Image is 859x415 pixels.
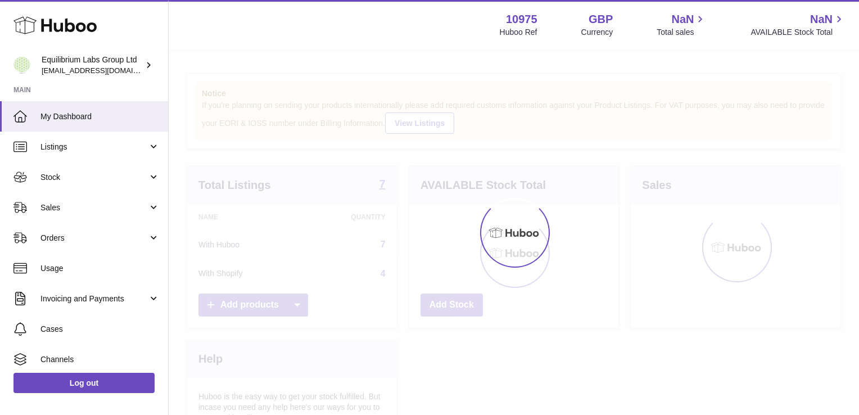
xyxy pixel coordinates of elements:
span: Total sales [657,27,707,38]
strong: GBP [589,12,613,27]
span: NaN [671,12,694,27]
a: NaN Total sales [657,12,707,38]
span: Stock [40,172,148,183]
span: Usage [40,263,160,274]
span: [EMAIL_ADDRESS][DOMAIN_NAME] [42,66,165,75]
span: Orders [40,233,148,243]
strong: 10975 [506,12,537,27]
span: Invoicing and Payments [40,294,148,304]
img: internalAdmin-10975@internal.huboo.com [13,57,30,74]
a: NaN AVAILABLE Stock Total [751,12,846,38]
a: Log out [13,373,155,393]
span: Listings [40,142,148,152]
span: AVAILABLE Stock Total [751,27,846,38]
div: Equilibrium Labs Group Ltd [42,55,143,76]
span: Cases [40,324,160,335]
div: Currency [581,27,613,38]
span: My Dashboard [40,111,160,122]
span: Sales [40,202,148,213]
span: Channels [40,354,160,365]
div: Huboo Ref [500,27,537,38]
span: NaN [810,12,833,27]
